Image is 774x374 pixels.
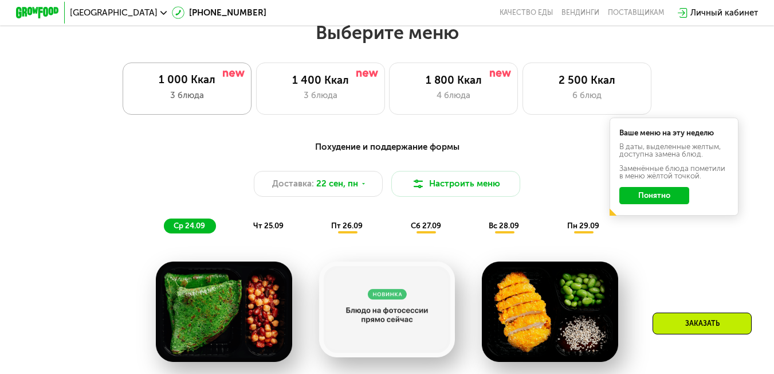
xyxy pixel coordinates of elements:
[172,6,266,20] a: [PHONE_NUMBER]
[253,221,284,230] span: чт 25.09
[690,6,758,20] div: Личный кабинет
[34,21,740,44] h2: Выберите меню
[561,9,599,17] a: Вендинги
[619,129,729,137] div: Ваше меню на эту неделю
[567,221,599,230] span: пн 29.09
[400,89,507,102] div: 4 блюда
[653,313,752,334] div: Заказать
[133,89,241,102] div: 3 блюда
[411,221,441,230] span: сб 27.09
[174,221,205,230] span: ср 24.09
[489,221,519,230] span: вс 28.09
[500,9,553,17] a: Качество еды
[316,177,358,190] span: 22 сен, пн
[133,73,241,87] div: 1 000 Ккал
[619,187,689,204] button: Понятно
[619,143,729,158] div: В даты, выделенные желтым, доступна замена блюд.
[400,74,507,87] div: 1 800 Ккал
[619,165,729,180] div: Заменённые блюда пометили в меню жёлтой точкой.
[267,89,374,102] div: 3 блюда
[267,74,374,87] div: 1 400 Ккал
[69,141,705,154] div: Похудение и поддержание формы
[534,89,641,102] div: 6 блюд
[70,9,158,17] span: [GEOGRAPHIC_DATA]
[391,171,520,197] button: Настроить меню
[272,177,314,190] span: Доставка:
[331,221,363,230] span: пт 26.09
[534,74,641,87] div: 2 500 Ккал
[608,9,664,17] div: поставщикам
